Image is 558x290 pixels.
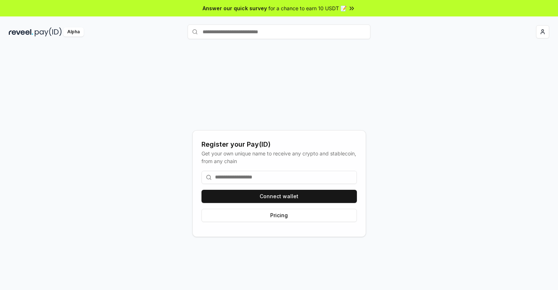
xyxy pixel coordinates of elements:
img: pay_id [35,27,62,37]
img: reveel_dark [9,27,33,37]
div: Alpha [63,27,84,37]
button: Pricing [201,209,357,222]
button: Connect wallet [201,190,357,203]
div: Register your Pay(ID) [201,139,357,150]
span: for a chance to earn 10 USDT 📝 [268,4,347,12]
span: Answer our quick survey [203,4,267,12]
div: Get your own unique name to receive any crypto and stablecoin, from any chain [201,150,357,165]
